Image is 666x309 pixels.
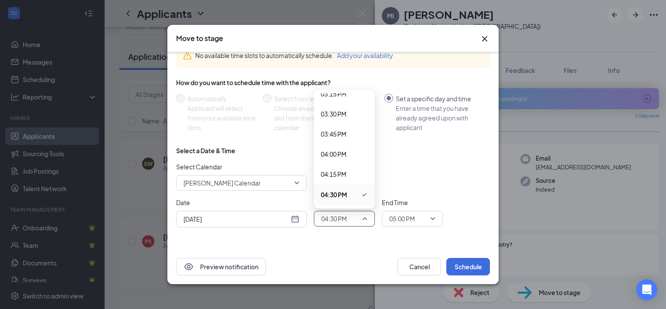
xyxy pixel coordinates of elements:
div: Applicant will select from your available time slots [187,103,256,132]
span: 03:15 PM [321,89,347,99]
div: Choose an available day and time slot from the interview lead’s calendar [274,103,377,132]
button: Cancel [398,258,441,275]
button: Close [479,34,490,44]
span: [PERSON_NAME] Calendar [183,176,261,189]
span: 04:30 PM [321,212,347,225]
span: Select Calendar [176,162,307,172]
div: Set a specific day and time [396,94,483,103]
svg: Eye [183,261,194,272]
div: Enter a time that you have already agreed upon with applicant [396,103,483,132]
div: Open Intercom Messenger [636,279,657,300]
div: Select from availability [274,94,377,103]
div: How do you want to schedule time with the applicant? [176,78,490,87]
span: 04:00 PM [321,149,347,159]
button: Schedule [446,258,490,275]
input: Aug 27, 2025 [183,214,289,224]
svg: Cross [479,34,490,44]
div: Select a Date & Time [176,146,235,155]
span: 04:30 PM [321,190,347,199]
svg: Checkmark [361,189,368,200]
div: No available time slots to automatically schedule. [195,51,483,60]
span: 03:45 PM [321,129,347,139]
span: 05:00 PM [389,212,415,225]
button: EyePreview notification [176,258,266,275]
button: Add your availability [337,51,393,60]
span: Date [176,198,307,207]
span: 04:15 PM [321,169,347,179]
span: 03:30 PM [321,109,347,119]
span: End Time [382,198,443,207]
div: Automatically [187,94,256,103]
h3: Move to stage [176,34,223,43]
svg: Warning [183,51,192,60]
